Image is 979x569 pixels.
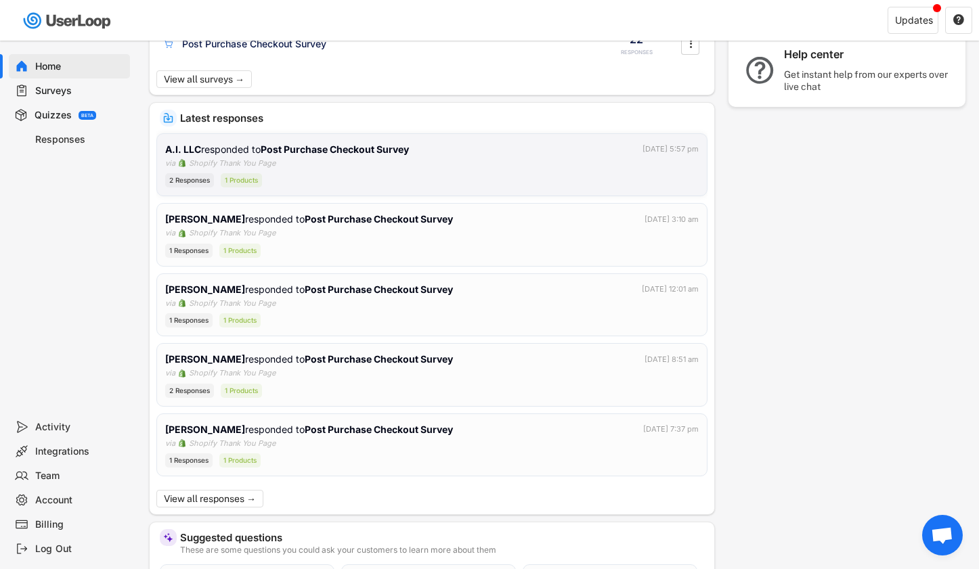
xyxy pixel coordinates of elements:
div: [DATE] 5:57 pm [643,143,699,155]
div: Responses [35,133,125,146]
div: [DATE] 8:51 am [645,354,699,365]
div: 1 Responses [165,453,213,468]
img: userloop-logo-01.svg [20,7,116,35]
img: 1156660_ecommerce_logo_shopify_icon%20%281%29.png [178,159,186,167]
div: 1 Products [221,173,262,187]
div: 2 Responses [165,384,214,398]
div: Team [35,470,125,482]
strong: Post Purchase Checkout Survey [305,283,453,295]
div: Integrations [35,445,125,458]
div: Activity [35,421,125,434]
div: 1 Products [219,244,261,258]
button: View all responses → [156,490,263,507]
div: Account [35,494,125,507]
strong: A.I. LLC [165,143,201,155]
div: via [165,367,175,379]
img: IncomingMajor.svg [163,113,173,123]
div: Log Out [35,543,125,555]
div: These are some questions you could ask your customers to learn more about them [180,546,704,554]
div: [DATE] 7:37 pm [643,424,699,435]
div: Suggested questions [180,532,704,543]
div: 2 Responses [165,173,214,187]
div: Shopify Thank You Page [189,367,276,379]
div: RESPONSES [621,49,653,56]
div: responded to [165,282,456,296]
strong: Post Purchase Checkout Survey [305,213,453,225]
div: Shopify Thank You Page [189,158,276,169]
strong: Post Purchase Checkout Survey [305,424,453,435]
div: Billing [35,518,125,531]
div: 1 Responses [165,313,213,327]
strong: Post Purchase Checkout Survey [305,353,453,365]
div: Shopify Thank You Page [189,298,276,309]
div: Get instant help from our experts over live chat [784,68,953,93]
div: [DATE] 12:01 am [642,283,699,295]
img: 1156660_ecommerce_logo_shopify_icon%20%281%29.png [178,439,186,447]
div: [DATE] 3:10 am [645,214,699,225]
div: Surveys [35,85,125,97]
div: via [165,298,175,309]
img: 1156660_ecommerce_logo_shopify_icon%20%281%29.png [178,299,186,307]
strong: [PERSON_NAME] [165,424,245,435]
div: 1 Products [219,453,261,468]
div: Open chat [922,515,963,555]
strong: [PERSON_NAME] [165,283,245,295]
div: via [165,227,175,239]
strong: Post Purchase Checkout Survey [261,143,409,155]
div: responded to [165,352,456,366]
div: 1 Products [221,384,262,398]
strong: [PERSON_NAME] [165,213,245,225]
div: Latest responses [180,113,704,123]
div: responded to [165,422,456,436]
img: QuestionMarkInverseMajor.svg [742,57,777,84]
div: BETA [81,113,93,118]
img: 1156660_ecommerce_logo_shopify_icon%20%281%29.png [178,369,186,378]
div: Shopify Thank You Page [189,438,276,449]
button:  [684,34,697,54]
div: Shopify Thank You Page [189,227,276,239]
div: via [165,438,175,449]
div: Quizzes [35,109,72,122]
text:  [689,37,692,51]
div: Post Purchase Checkout Survey [182,37,326,51]
div: via [165,158,175,169]
div: Updates [895,16,933,25]
button: View all surveys → [156,70,252,88]
div: responded to [165,142,412,156]
div: 1 Responses [165,244,213,258]
img: 1156660_ecommerce_logo_shopify_icon%20%281%29.png [178,229,186,237]
strong: [PERSON_NAME] [165,353,245,365]
div: Home [35,60,125,73]
button:  [953,14,965,26]
div: 1 Products [219,313,261,327]
text:  [953,14,964,26]
div: Help center [784,47,953,62]
img: MagicMajor%20%28Purple%29.svg [163,532,173,543]
div: responded to [165,212,456,226]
